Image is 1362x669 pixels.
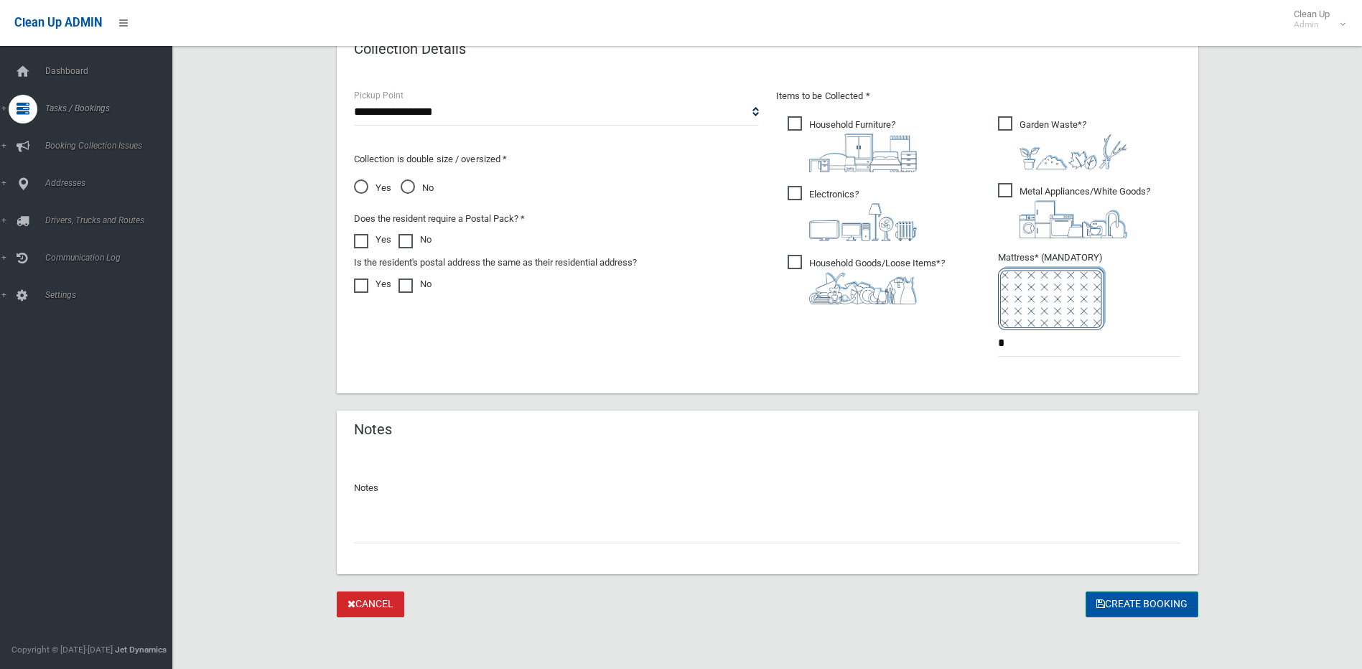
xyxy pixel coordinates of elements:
[41,103,183,113] span: Tasks / Bookings
[998,266,1106,330] img: e7408bece873d2c1783593a074e5cb2f.png
[998,183,1150,238] span: Metal Appliances/White Goods
[776,88,1181,105] p: Items to be Collected *
[41,215,183,225] span: Drivers, Trucks and Routes
[337,35,483,63] header: Collection Details
[809,119,917,172] i: ?
[1294,19,1330,30] small: Admin
[809,189,917,241] i: ?
[398,231,432,248] label: No
[41,66,183,76] span: Dashboard
[1020,200,1127,238] img: 36c1b0289cb1767239cdd3de9e694f19.png
[41,178,183,188] span: Addresses
[41,253,183,263] span: Communication Log
[41,141,183,151] span: Booking Collection Issues
[354,151,759,168] p: Collection is double size / oversized *
[1287,9,1344,30] span: Clean Up
[14,16,102,29] span: Clean Up ADMIN
[1086,591,1198,618] button: Create Booking
[337,416,409,444] header: Notes
[809,203,917,241] img: 394712a680b73dbc3d2a6a3a7ffe5a07.png
[11,645,113,655] span: Copyright © [DATE]-[DATE]
[1020,134,1127,169] img: 4fd8a5c772b2c999c83690221e5242e0.png
[354,231,391,248] label: Yes
[354,254,637,271] label: Is the resident's postal address the same as their residential address?
[788,255,945,304] span: Household Goods/Loose Items*
[809,134,917,172] img: aa9efdbe659d29b613fca23ba79d85cb.png
[809,272,917,304] img: b13cc3517677393f34c0a387616ef184.png
[354,179,391,197] span: Yes
[398,276,432,293] label: No
[401,179,434,197] span: No
[337,591,404,618] a: Cancel
[998,116,1127,169] span: Garden Waste*
[809,258,945,304] i: ?
[354,276,391,293] label: Yes
[1020,186,1150,238] i: ?
[998,252,1181,330] span: Mattress* (MANDATORY)
[354,479,1181,497] p: Notes
[115,645,167,655] strong: Jet Dynamics
[41,290,183,300] span: Settings
[354,210,525,228] label: Does the resident require a Postal Pack? *
[788,186,917,241] span: Electronics
[1020,119,1127,169] i: ?
[788,116,917,172] span: Household Furniture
